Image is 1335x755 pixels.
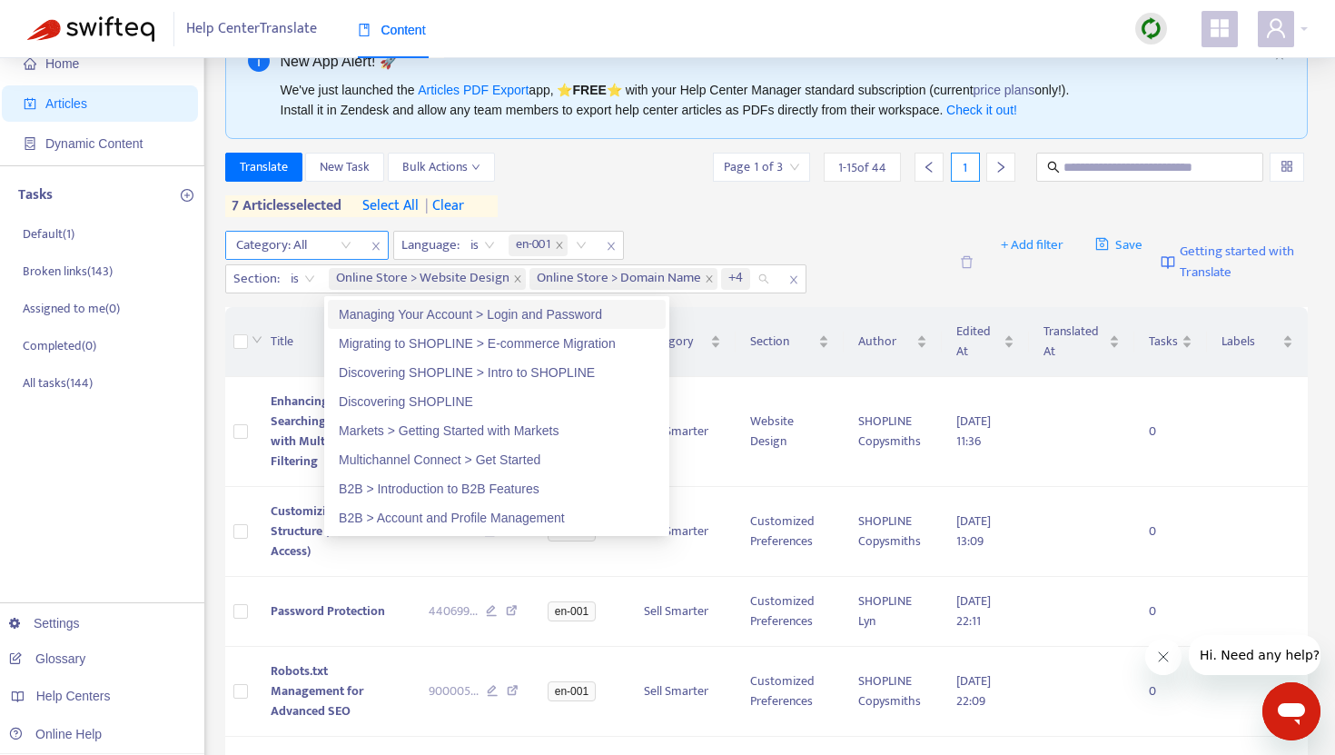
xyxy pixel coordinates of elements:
div: Markets > Getting Started with Markets [328,416,666,445]
span: Translate [240,157,288,177]
div: Managing Your Account > Login and Password [328,300,666,329]
img: Swifteq [27,16,154,42]
span: Articles [45,96,87,111]
td: Customized Preferences [736,487,843,577]
span: 1 - 15 of 44 [838,158,886,177]
div: New App Alert! 🚀 [281,50,1268,73]
a: Settings [9,616,80,631]
div: Discovering SHOPLINE > Intro to SHOPLINE [328,358,666,387]
td: 0 [1134,577,1207,647]
span: Translated At [1043,322,1104,362]
span: close [555,241,564,250]
span: book [358,24,371,36]
span: [DATE] 11:36 [956,411,991,452]
a: Getting started with Translate [1161,231,1308,293]
span: close [599,235,623,257]
span: Save [1095,234,1143,256]
span: Online Store > Website Design [336,268,509,290]
div: Multichannel Connect > Get Started [339,450,655,470]
span: close [782,269,806,291]
span: down [252,334,262,345]
th: Author [844,307,943,377]
span: plus-circle [181,189,193,202]
span: en-001 [548,601,596,621]
span: down [471,163,480,172]
span: right [994,161,1007,174]
button: + Add filter [987,231,1077,260]
span: Title [271,332,385,352]
span: is [291,265,315,293]
span: + Add filter [1001,234,1063,256]
div: Discovering SHOPLINE [328,387,666,416]
span: Content [358,23,426,37]
span: info-circle [248,50,270,72]
span: [DATE] 13:09 [956,511,991,551]
span: Section [750,332,814,352]
div: 1 [951,153,980,182]
p: Broken links ( 143 ) [23,262,113,281]
p: Default ( 1 ) [23,224,74,243]
span: Customizing Your URL Structure (Limited Access) [271,501,393,561]
p: Tasks [18,184,53,206]
button: Bulk Actionsdown [388,153,495,182]
td: Sell Smarter [629,377,736,487]
span: [DATE] 22:09 [956,671,991,711]
span: Author [858,332,914,352]
iframe: メッセージングウィンドウを開くボタン [1262,682,1320,740]
div: B2B > Account and Profile Management [339,508,655,528]
span: 7 articles selected [225,195,342,217]
span: Category [644,332,707,352]
th: Tasks [1134,307,1207,377]
span: 440699 ... [429,601,478,621]
span: +4 [728,268,743,290]
button: New Task [305,153,384,182]
span: left [923,161,935,174]
span: close [513,274,522,283]
span: clear [419,195,464,217]
span: Robots.txt Management for Advanced SEO [271,661,363,721]
td: Customized Preferences [736,647,843,737]
td: Sell Smarter [629,487,736,577]
span: Edited At [956,322,1000,362]
img: image-link [1161,255,1175,270]
span: | [425,194,429,218]
div: Markets > Getting Started with Markets [339,421,655,441]
td: SHOPLINE Copysmiths [844,647,943,737]
span: Enhancing Product Searching Experience with MultiLevel Filtering [271,391,389,472]
th: Section [736,307,843,377]
span: en-001 [509,234,568,256]
span: New Task [320,157,370,177]
div: Multichannel Connect > Get Started [328,445,666,474]
span: Password Protection [271,601,385,621]
span: Language : [394,232,462,259]
td: 0 [1134,647,1207,737]
td: Sell Smarter [629,647,736,737]
a: Check it out! [946,103,1017,117]
div: Migrating to SHOPLINE > E-commerce Migration [328,329,666,358]
span: close [364,235,388,257]
span: is [470,232,495,259]
span: account-book [24,97,36,110]
th: Labels [1207,307,1308,377]
div: Migrating to SHOPLINE > E-commerce Migration [339,333,655,353]
th: Translated At [1029,307,1133,377]
td: Sell Smarter [629,577,736,647]
div: B2B > Introduction to B2B Features [339,479,655,499]
span: Home [45,56,79,71]
img: sync.dc5367851b00ba804db3.png [1140,17,1162,40]
span: Online Store > Website Design [329,268,526,290]
td: 0 [1134,487,1207,577]
div: B2B > Account and Profile Management [328,503,666,532]
th: Category [629,307,736,377]
a: Online Help [9,727,102,741]
span: Dynamic Content [45,136,143,151]
span: close [705,274,714,283]
span: 900005 ... [429,681,479,701]
span: Bulk Actions [402,157,480,177]
span: delete [960,255,974,269]
span: Online Store > Domain Name [537,268,701,290]
div: Discovering SHOPLINE [339,392,655,412]
span: Help Centers [36,689,111,703]
span: save [1095,237,1109,251]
